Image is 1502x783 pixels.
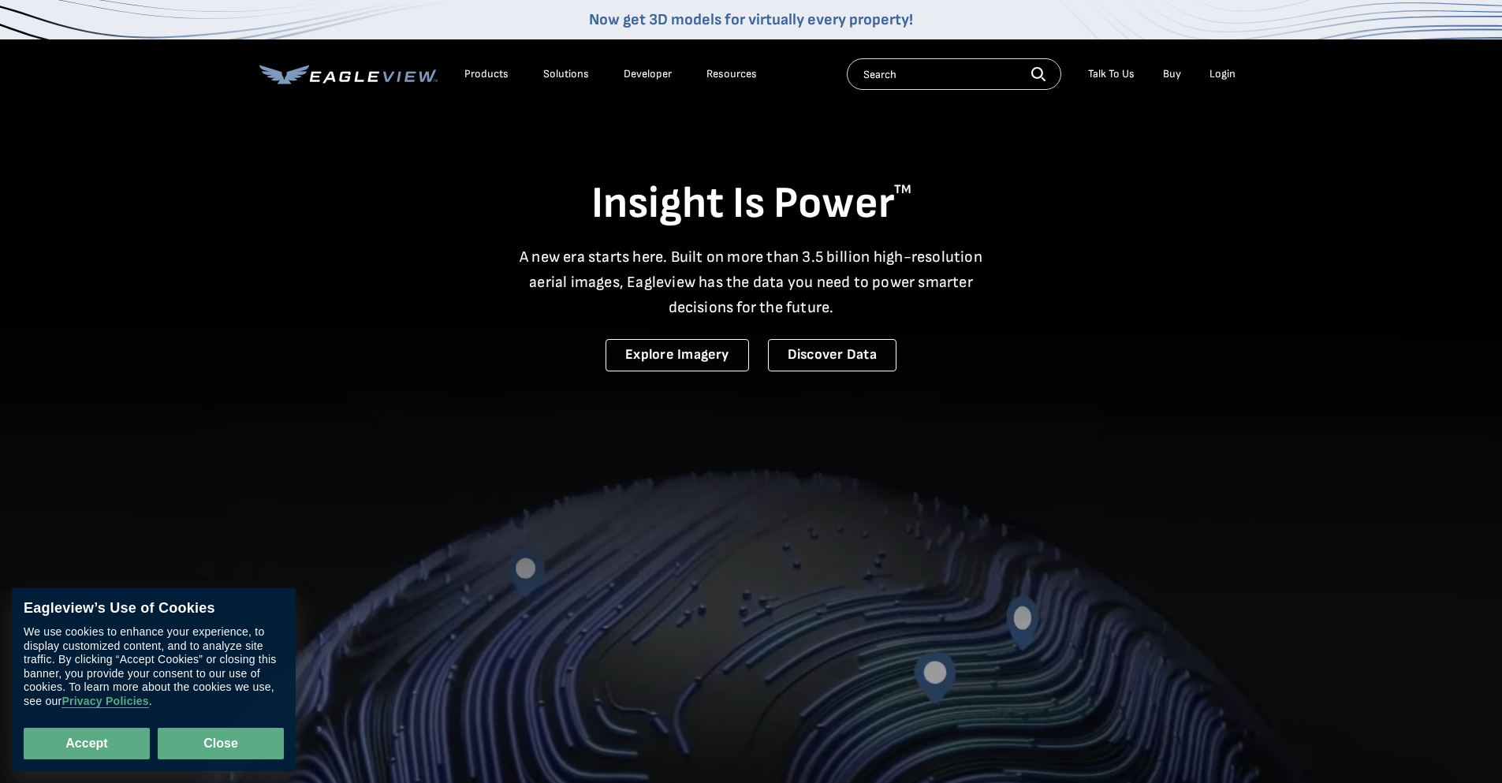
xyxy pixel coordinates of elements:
[768,339,896,371] a: Discover Data
[1209,67,1236,81] div: Login
[158,728,284,759] button: Close
[510,244,993,320] p: A new era starts here. Built on more than 3.5 billion high-resolution aerial images, Eagleview ha...
[847,58,1061,90] input: Search
[24,600,284,617] div: Eagleview’s Use of Cookies
[24,625,284,708] div: We use cookies to enhance your experience, to display customized content, and to analyze site tra...
[706,67,757,81] div: Resources
[1163,67,1181,81] a: Buy
[894,182,911,197] sup: TM
[259,177,1243,232] h1: Insight Is Power
[543,67,589,81] div: Solutions
[589,10,913,29] a: Now get 3D models for virtually every property!
[606,339,749,371] a: Explore Imagery
[24,728,150,759] button: Accept
[624,67,672,81] a: Developer
[61,695,148,708] a: Privacy Policies
[464,67,509,81] div: Products
[1088,67,1135,81] div: Talk To Us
